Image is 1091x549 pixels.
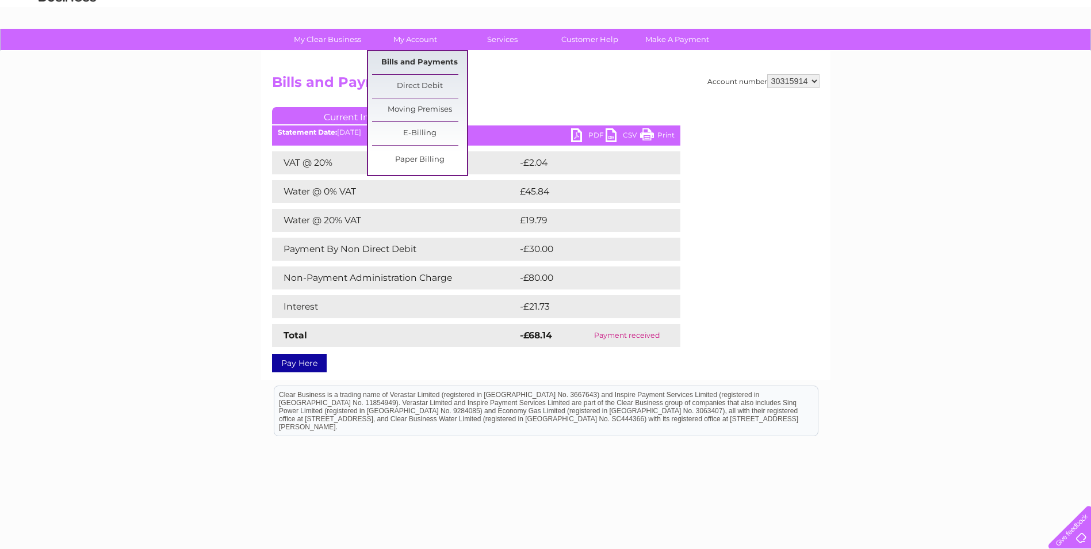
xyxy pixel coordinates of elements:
td: £19.79 [517,209,656,232]
td: VAT @ 20% [272,151,517,174]
a: Blog [991,49,1008,58]
td: -£80.00 [517,266,660,289]
td: -£2.04 [517,151,656,174]
a: Make A Payment [630,29,725,50]
h2: Bills and Payments [272,74,820,96]
a: Telecoms [950,49,984,58]
a: Direct Debit [372,75,467,98]
td: -£30.00 [517,238,660,261]
a: Contact [1015,49,1043,58]
a: Bills and Payments [372,51,467,74]
td: Payment received [573,324,680,347]
td: Water @ 0% VAT [272,180,517,203]
td: £45.84 [517,180,657,203]
a: Services [455,29,550,50]
a: Moving Premises [372,98,467,121]
img: logo.png [38,30,97,65]
a: Log out [1053,49,1080,58]
a: Energy [917,49,943,58]
strong: Total [284,330,307,341]
a: Pay Here [272,354,327,372]
div: Account number [707,74,820,88]
a: My Clear Business [280,29,375,50]
div: Clear Business is a trading name of Verastar Limited (registered in [GEOGRAPHIC_DATA] No. 3667643... [274,6,818,56]
strong: -£68.14 [520,330,552,341]
div: [DATE] [272,128,680,136]
td: Interest [272,295,517,318]
a: Water [889,49,910,58]
a: E-Billing [372,122,467,145]
td: Payment By Non Direct Debit [272,238,517,261]
td: -£21.73 [517,295,658,318]
td: Water @ 20% VAT [272,209,517,232]
a: Print [640,128,675,145]
a: Current Invoice [272,107,445,124]
a: CSV [606,128,640,145]
a: 0333 014 3131 [874,6,954,20]
a: Customer Help [542,29,637,50]
td: Non-Payment Administration Charge [272,266,517,289]
a: My Account [368,29,462,50]
a: PDF [571,128,606,145]
b: Statement Date: [278,128,337,136]
a: Paper Billing [372,148,467,171]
